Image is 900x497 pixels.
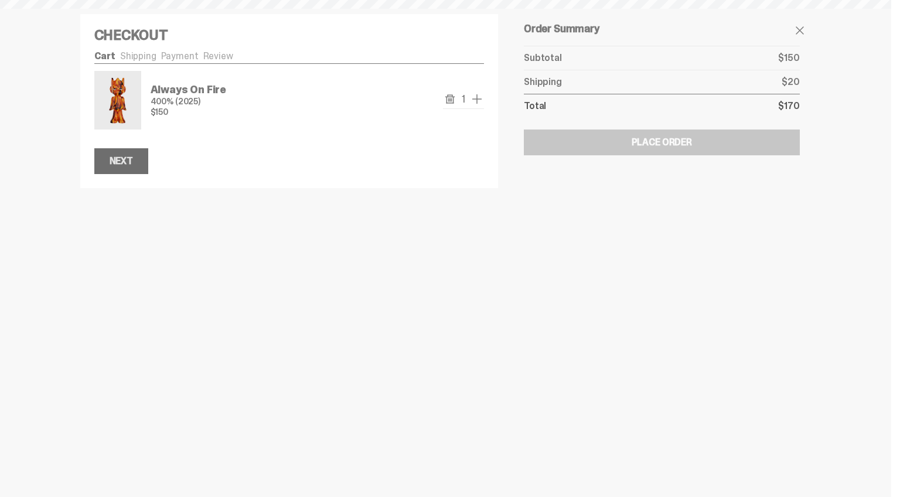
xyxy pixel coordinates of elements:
[94,50,115,62] a: Cart
[120,50,156,62] a: Shipping
[151,97,226,105] p: 400% (2025)
[782,77,800,87] p: $20
[632,138,692,147] div: Place Order
[94,148,148,174] button: Next
[443,92,457,106] button: remove
[524,101,546,111] p: Total
[524,130,799,155] button: Place Order
[457,94,470,104] span: 1
[524,53,562,63] p: Subtotal
[470,92,484,106] button: add one
[151,108,226,116] p: $150
[524,77,562,87] p: Shipping
[151,84,226,95] p: Always On Fire
[778,53,799,63] p: $150
[110,156,133,166] div: Next
[97,73,139,127] img: Always On Fire
[524,23,799,34] h5: Order Summary
[778,101,799,111] p: $170
[94,28,485,42] h4: Checkout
